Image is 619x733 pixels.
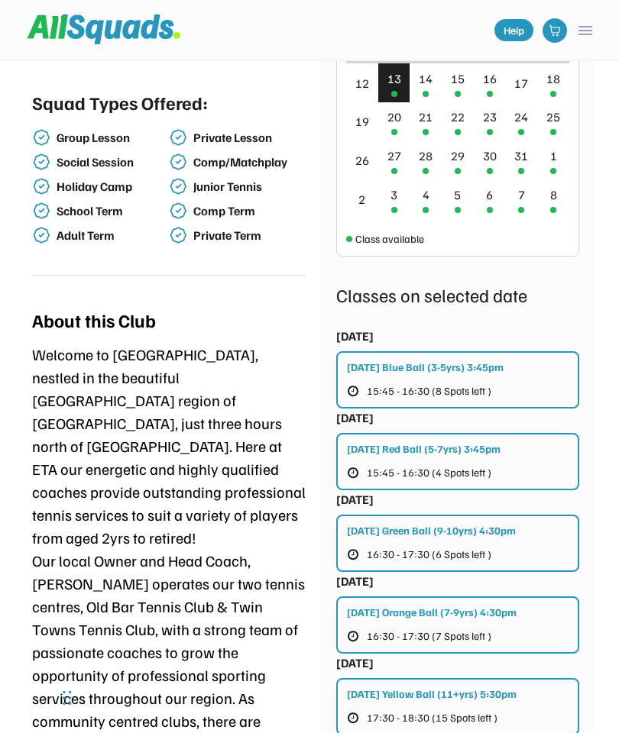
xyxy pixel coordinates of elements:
span: 16:30 - 17:30 (6 Spots left ) [367,549,491,560]
div: Holiday Camp [57,179,166,194]
span: 15:45 - 16:30 (8 Spots left ) [367,386,491,396]
div: 26 [355,151,369,170]
div: 24 [514,108,528,126]
button: 15:45 - 16:30 (8 Spots left ) [347,381,522,401]
div: 27 [387,147,401,165]
a: Help [494,19,533,41]
div: 13 [387,69,401,88]
div: 1 [550,147,557,165]
span: 17:30 - 18:30 (15 Spots left ) [367,712,497,723]
div: 4 [423,186,429,204]
div: 7 [518,186,525,204]
img: check-verified-01.svg [32,226,50,244]
div: 3 [391,186,397,204]
img: check-verified-01.svg [169,226,187,244]
div: 22 [451,108,465,126]
div: 17 [514,74,528,92]
img: check-verified-01.svg [169,153,187,171]
button: 16:30 - 17:30 (6 Spots left ) [347,544,522,564]
div: [DATE] [336,408,374,427]
button: 16:30 - 17:30 (7 Spots left ) [347,626,522,646]
div: Comp/Matchplay [193,155,303,170]
div: Class available [355,231,424,247]
div: [DATE] Blue Ball (3-5yrs) 3:45pm [347,359,504,375]
div: School Term [57,204,166,218]
button: 17:30 - 18:30 (15 Spots left ) [347,708,522,728]
div: Comp Term [193,204,303,218]
div: [DATE] Red Ball (5-7yrs) 3:45pm [347,441,501,457]
img: check-verified-01.svg [169,177,187,195]
img: check-verified-01.svg [169,128,187,147]
div: 12 [355,74,369,92]
div: 25 [546,108,560,126]
img: check-verified-01.svg [32,153,50,171]
div: 19 [355,112,369,131]
div: [DATE] [336,327,374,345]
img: check-verified-01.svg [32,202,50,220]
div: [DATE] [336,654,374,672]
img: check-verified-01.svg [169,202,187,220]
div: 14 [419,69,433,88]
div: 2 [358,190,365,208]
div: Social Session [57,155,166,170]
div: [DATE] Orange Ball (7-9yrs) 4:30pm [347,604,517,620]
img: check-verified-01.svg [32,128,50,147]
div: Junior Tennis [193,179,303,194]
div: 23 [483,108,497,126]
div: 5 [454,186,461,204]
img: shopping-cart-01%20%281%29.svg [549,24,561,37]
div: 31 [514,147,528,165]
div: Squad Types Offered: [32,89,208,116]
div: Group Lesson [57,131,166,145]
div: 15 [451,69,465,88]
div: [DATE] Green Ball (9-10yrs) 4:30pm [347,522,516,538]
div: Classes on selected date [336,281,579,308]
div: 8 [550,186,557,204]
button: menu [576,21,595,40]
div: 16 [483,69,497,88]
div: Private Term [193,228,303,243]
div: 29 [451,147,465,165]
div: 6 [486,186,493,204]
img: check-verified-01.svg [32,177,50,195]
div: Adult Term [57,228,166,243]
div: [DATE] [336,572,374,590]
div: [DATE] [336,490,374,509]
div: 28 [419,147,433,165]
img: Squad%20Logo.svg [28,15,180,44]
span: 15:45 - 16:30 (4 Spots left ) [367,467,491,478]
div: 20 [387,108,401,126]
div: 30 [483,147,497,165]
div: 21 [419,108,433,126]
div: [DATE] Yellow Ball (11+yrs) 5:30pm [347,686,517,702]
button: 15:45 - 16:30 (4 Spots left ) [347,463,522,483]
div: Private Lesson [193,131,303,145]
div: About this Club [32,306,156,334]
span: 16:30 - 17:30 (7 Spots left ) [367,631,491,641]
div: 18 [546,69,560,88]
